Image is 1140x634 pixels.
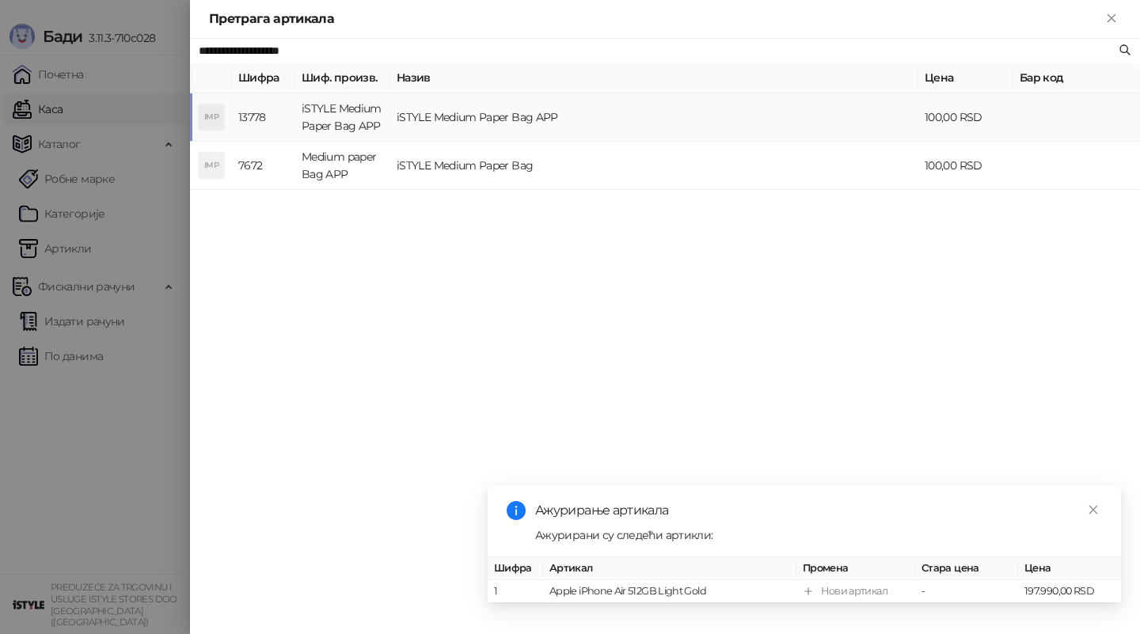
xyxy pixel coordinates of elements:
[796,557,915,580] th: Промена
[295,142,390,190] td: Medium paper Bag APP
[1018,557,1121,580] th: Цена
[295,93,390,142] td: iSTYLE Medium Paper Bag APP
[232,93,295,142] td: 13778
[918,142,1013,190] td: 100,00 RSD
[915,557,1018,580] th: Стара цена
[543,580,796,603] td: Apple iPhone Air 512GB Light Gold
[543,557,796,580] th: Артикал
[209,9,1102,28] div: Претрага артикала
[1018,580,1121,603] td: 197.990,00 RSD
[199,153,224,178] div: IMP
[390,93,918,142] td: iSTYLE Medium Paper Bag APP
[232,63,295,93] th: Шифра
[535,501,1102,520] div: Ажурирање артикала
[535,526,1102,544] div: Ажурирани су следећи артикли:
[1085,501,1102,518] a: Close
[821,583,887,599] div: Нови артикал
[232,142,295,190] td: 7672
[295,63,390,93] th: Шиф. произв.
[507,501,526,520] span: info-circle
[1013,63,1140,93] th: Бар код
[918,93,1013,142] td: 100,00 RSD
[488,557,543,580] th: Шифра
[488,580,543,603] td: 1
[390,63,918,93] th: Назив
[918,63,1013,93] th: Цена
[915,580,1018,603] td: -
[1088,504,1099,515] span: close
[390,142,918,190] td: iSTYLE Medium Paper Bag
[1102,9,1121,28] button: Close
[199,104,224,130] div: IMP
